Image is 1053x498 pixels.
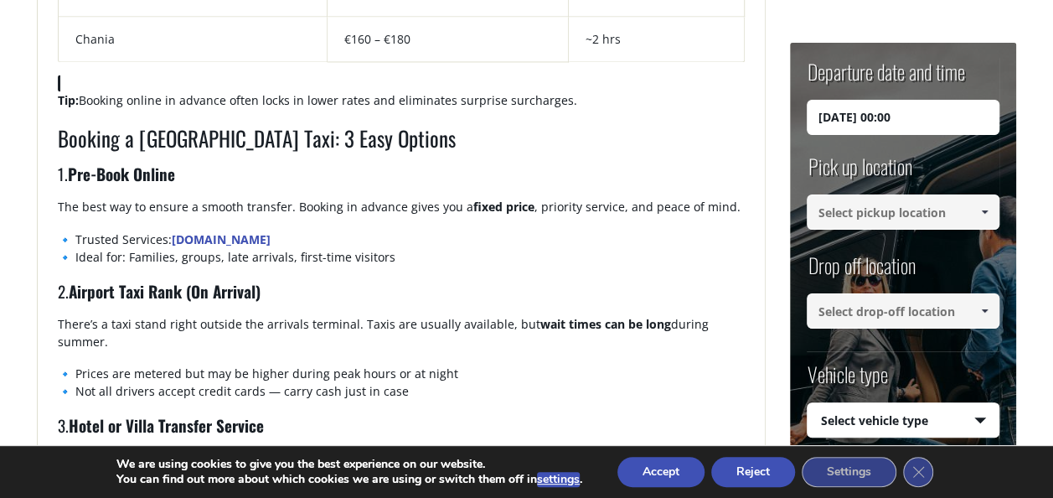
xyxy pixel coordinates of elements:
a: Show All Items [971,293,999,329]
td: €160 – €180 [328,17,569,62]
p: The best way to ensure a smooth transfer. Booking in advance gives you a , priority service, and ... [58,198,745,230]
label: Pick up location [807,152,911,195]
button: Accept [617,457,705,487]
button: Settings [802,457,896,487]
strong: Tip: [58,92,79,108]
a: [DOMAIN_NAME] [172,231,271,246]
input: Select drop-off location [807,293,999,329]
p: 🔹 Trusted Services: 🔹 Ideal for: Families, groups, late arrivals, first-time visitors [58,230,745,279]
h3: 2. [58,279,745,314]
td: Chania [59,17,328,62]
td: ~2 hrs [569,17,745,62]
label: Vehicle type [807,360,887,402]
strong: wait times can be long [540,315,671,331]
strong: fixed price [473,199,534,215]
strong: Hotel or Villa Transfer Service [69,412,264,436]
label: Departure date and time [807,57,964,100]
p: There’s a taxi stand right outside the arrivals terminal. Taxis are usually available, but during... [58,314,745,364]
input: Select pickup location [807,195,999,230]
p: 🔹 Prices are metered but may be higher during peak hours or at night 🔹 Not all drivers accept cre... [58,364,745,413]
h2: Booking a [GEOGRAPHIC_DATA] Taxi: 3 Easy Options [58,123,745,163]
span: Select vehicle type [808,403,999,438]
a: Show All Items [971,195,999,230]
strong: Pre-Book Online [68,162,175,185]
label: Drop off location [807,251,915,293]
p: You can find out more about which cookies we are using or switch them off in . [116,472,582,487]
button: Close GDPR Cookie Banner [903,457,933,487]
button: settings [537,472,580,487]
strong: Airport Taxi Rank (On Arrival) [69,278,261,302]
h3: 1. [58,163,745,198]
p: Booking online in advance often locks in lower rates and eliminates surprise surcharges. [58,91,745,123]
p: We are using cookies to give you the best experience on our website. [116,457,582,472]
h3: 3. [58,413,745,449]
button: Reject [711,457,795,487]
